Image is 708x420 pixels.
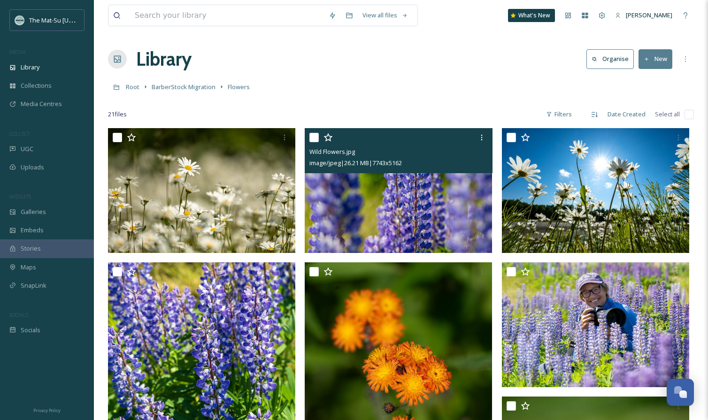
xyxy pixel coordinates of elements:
[33,404,61,415] a: Privacy Policy
[228,83,250,91] span: Flowers
[667,379,694,406] button: Open Chat
[21,226,44,235] span: Embeds
[9,130,30,137] span: COLLECT
[126,83,139,91] span: Root
[108,110,127,119] span: 21 file s
[610,6,677,24] a: [PERSON_NAME]
[108,128,295,253] img: Wild Flowers.jpg
[21,263,36,272] span: Maps
[586,49,634,69] button: Organise
[21,326,40,335] span: Socials
[541,105,577,123] div: Filters
[21,281,46,290] span: SnapLink
[9,193,31,200] span: WIDGETS
[309,159,402,167] span: image/jpeg | 26.21 MB | 7743 x 5162
[21,207,46,216] span: Galleries
[9,48,26,55] span: MEDIA
[305,128,492,253] img: Wild Flowers.jpg
[136,45,192,73] a: Library
[309,147,355,156] span: Wild Flowers.jpg
[228,81,250,92] a: Flowers
[508,9,555,22] a: What's New
[9,311,28,318] span: SOCIALS
[21,63,39,72] span: Library
[502,262,689,387] img: Wild Flowers.jpg
[130,5,324,26] input: Search your library
[126,81,139,92] a: Root
[33,407,61,413] span: Privacy Policy
[603,105,650,123] div: Date Created
[15,15,24,25] img: Social_thumbnail.png
[655,110,680,119] span: Select all
[626,11,672,19] span: [PERSON_NAME]
[21,163,44,172] span: Uploads
[152,81,215,92] a: BarberStock Migration
[29,15,94,24] span: The Mat-Su [US_STATE]
[152,83,215,91] span: BarberStock Migration
[21,145,33,153] span: UGC
[21,244,41,253] span: Stories
[21,81,52,90] span: Collections
[21,99,62,108] span: Media Centres
[639,49,672,69] button: New
[502,128,689,253] img: Wild Flowers.jpg
[358,6,413,24] a: View all files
